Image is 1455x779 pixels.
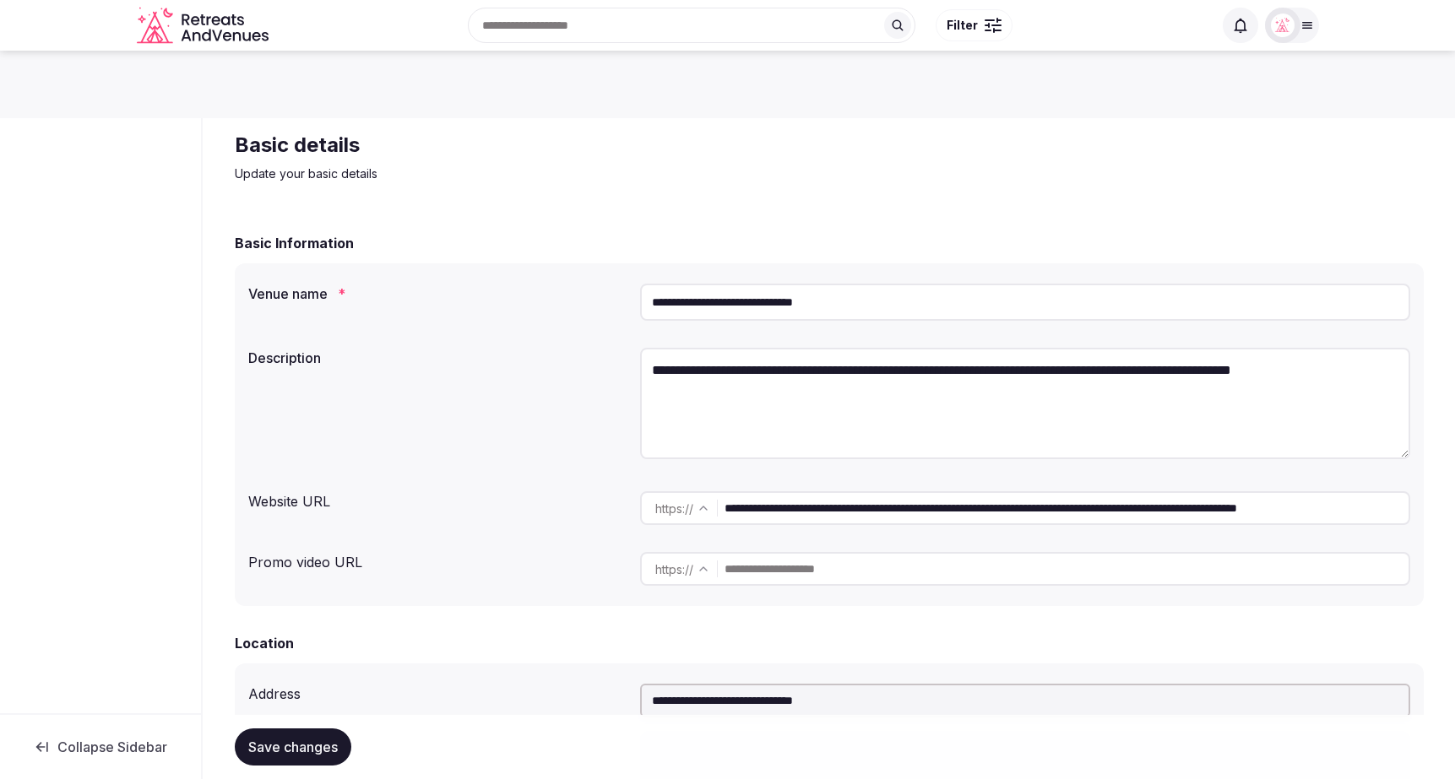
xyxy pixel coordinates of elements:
h2: Basic details [235,132,802,159]
h2: Location [235,633,294,653]
div: Website URL [248,484,627,511]
h2: Basic Information [235,233,354,253]
p: Update your basic details [235,165,802,182]
div: Promo video URL [248,545,627,572]
button: Collapse Sidebar [14,728,187,765]
button: Filter [936,9,1013,41]
button: Save changes [235,728,351,765]
span: Filter [947,17,978,34]
a: Visit the homepage [137,7,272,45]
span: Save changes [248,738,338,755]
img: miaceralde [1271,14,1295,37]
span: Collapse Sidebar [57,738,167,755]
label: Description [248,351,627,365]
div: Address [248,677,627,704]
label: Venue name [248,287,627,300]
svg: Retreats and Venues company logo [137,7,272,45]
